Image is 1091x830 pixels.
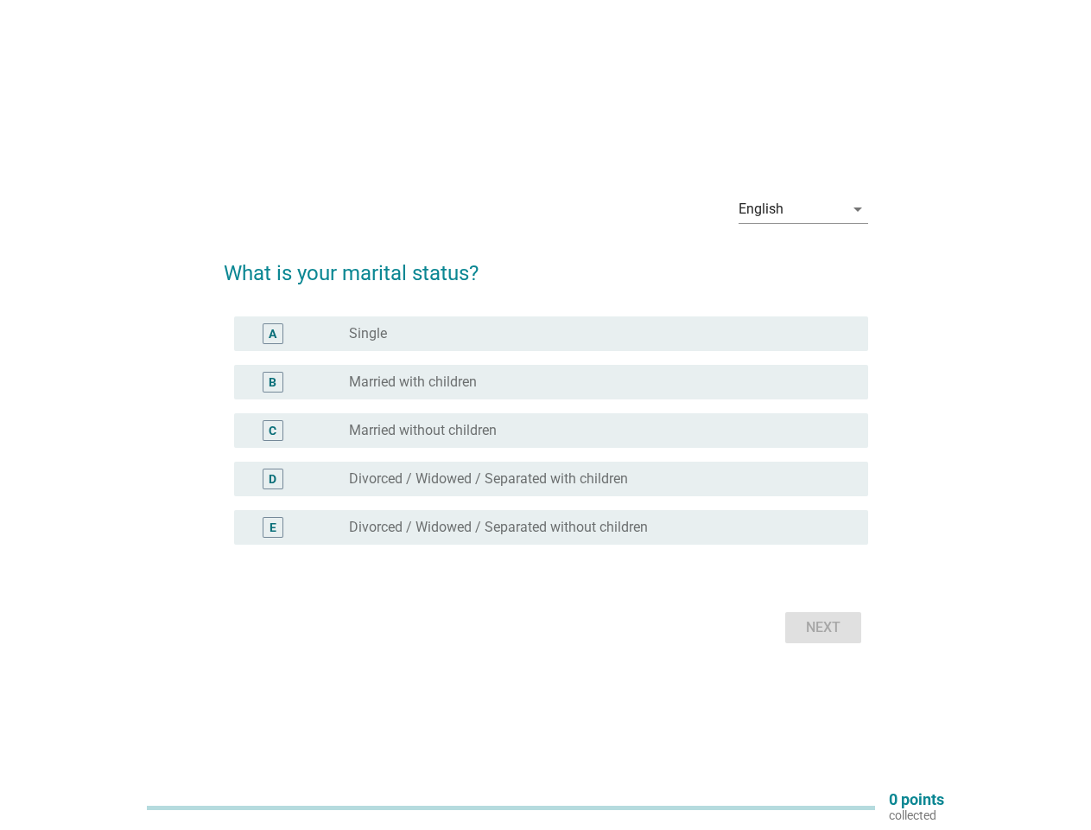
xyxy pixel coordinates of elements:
[269,373,276,392] div: B
[269,422,276,440] div: C
[349,422,497,439] label: Married without children
[889,808,944,823] p: collected
[349,325,387,342] label: Single
[847,199,868,220] i: arrow_drop_down
[349,373,477,391] label: Married with children
[889,792,944,808] p: 0 points
[270,519,276,537] div: E
[269,470,276,488] div: D
[739,201,783,217] div: English
[349,470,628,488] label: Divorced / Widowed / Separated with children
[269,325,276,343] div: A
[224,240,868,289] h2: What is your marital status?
[349,519,648,536] label: Divorced / Widowed / Separated without children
